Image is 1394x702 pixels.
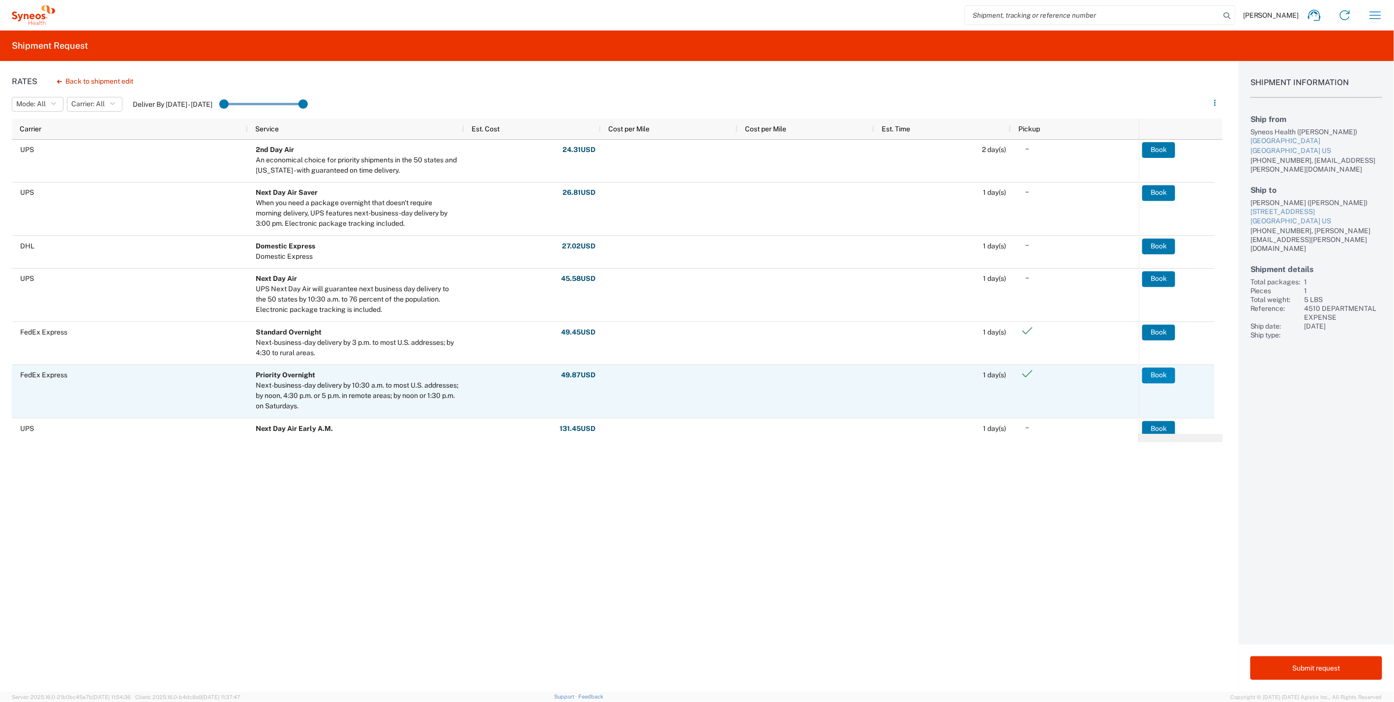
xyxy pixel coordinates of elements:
[256,371,316,379] b: Priority Overnight
[20,125,41,133] span: Carrier
[1250,322,1301,331] div: Ship date:
[1250,207,1382,217] div: [STREET_ADDRESS]
[983,328,1007,336] span: 1 day(s)
[1250,156,1382,174] div: [PHONE_NUMBER], [EMAIL_ADDRESS][PERSON_NAME][DOMAIN_NAME]
[1142,421,1175,436] button: Book
[12,97,63,112] button: Mode: All
[1250,265,1382,274] h2: Shipment details
[1142,324,1175,340] button: Book
[20,371,67,379] span: FedEx Express
[1243,11,1299,20] span: [PERSON_NAME]
[1250,656,1382,680] button: Submit request
[1250,277,1301,286] div: Total packages:
[983,275,1007,282] span: 1 day(s)
[982,146,1007,153] span: 2 day(s)
[1231,693,1382,702] span: Copyright © [DATE]-[DATE] Agistix Inc., All Rights Reserved
[1250,331,1301,339] div: Ship type:
[983,425,1007,432] span: 1 day(s)
[1250,146,1382,156] div: [GEOGRAPHIC_DATA] US
[561,271,596,287] button: 45.58USD
[1250,115,1382,124] h2: Ship from
[20,188,34,196] span: UPS
[1305,304,1382,322] div: 4510 DEPARTMENTAL EXPENSE
[20,242,34,250] span: DHL
[20,328,67,336] span: FedEx Express
[256,380,460,411] div: Next-business-day delivery by 10:30 a.m. to most U.S. addresses; by noon, 4:30 p.m. or 5 p.m. in ...
[256,146,295,153] b: 2nd Day Air
[135,694,240,700] span: Client: 2025.16.0-b4dc8a9
[256,337,460,358] div: Next-business-day delivery by 3 p.m. to most U.S. addresses; by 4:30 to rural areas.
[12,694,131,700] span: Server: 2025.16.0-21b0bc45e7b
[1250,127,1382,136] div: Syneos Health ([PERSON_NAME])
[1250,216,1382,226] div: [GEOGRAPHIC_DATA] US
[1250,286,1301,295] div: Pieces
[1142,367,1175,383] button: Book
[1250,198,1382,207] div: [PERSON_NAME] ([PERSON_NAME])
[554,694,579,700] a: Support
[202,694,240,700] span: [DATE] 11:37:47
[1305,286,1382,295] div: 1
[1305,322,1382,331] div: [DATE]
[561,324,596,340] button: 49.45USD
[578,694,603,700] a: Feedback
[563,185,596,201] button: 26.81USD
[562,238,596,254] button: 27.02USD
[12,40,88,52] h2: Shipment Request
[256,125,279,133] span: Service
[133,100,212,109] label: Deliver By [DATE] - [DATE]
[561,367,596,383] button: 49.87USD
[560,424,596,433] strong: 131.45 USD
[563,145,596,154] strong: 24.31 USD
[609,125,650,133] span: Cost per Mile
[20,425,34,432] span: UPS
[256,328,322,336] b: Standard Overnight
[256,425,333,432] b: Next Day Air Early A.M.
[1250,185,1382,195] h2: Ship to
[20,275,34,282] span: UPS
[562,274,596,283] strong: 45.58 USD
[71,99,105,109] span: Carrier: All
[562,328,596,337] strong: 49.45 USD
[1142,238,1175,254] button: Book
[983,371,1007,379] span: 1 day(s)
[92,694,131,700] span: [DATE] 11:54:36
[256,242,316,250] b: Domestic Express
[256,275,297,282] b: Next Day Air
[1142,271,1175,287] button: Book
[1250,304,1301,322] div: Reference:
[49,73,141,90] button: Back to shipment edit
[256,198,460,229] div: When you need a package overnight that doesn't require morning delivery, UPS features next-busine...
[1250,226,1382,253] div: [PHONE_NUMBER], [PERSON_NAME][EMAIL_ADDRESS][PERSON_NAME][DOMAIN_NAME]
[1019,125,1040,133] span: Pickup
[256,155,460,176] div: An economical choice for priority shipments in the 50 states and Puerto Rico - with guaranteed on...
[256,251,316,262] div: Domestic Express
[1142,142,1175,158] button: Book
[1250,78,1382,98] h1: Shipment Information
[67,97,122,112] button: Carrier: All
[12,77,37,86] h1: Rates
[563,242,596,251] strong: 27.02 USD
[1250,136,1382,146] div: [GEOGRAPHIC_DATA]
[882,125,911,133] span: Est. Time
[560,421,596,436] button: 131.45USD
[983,242,1007,250] span: 1 day(s)
[1305,295,1382,304] div: 5 LBS
[983,188,1007,196] span: 1 day(s)
[745,125,787,133] span: Cost per Mile
[563,142,596,158] button: 24.31USD
[1305,277,1382,286] div: 1
[256,284,460,315] div: UPS Next Day Air will guarantee next business day delivery to the 50 states by 10:30 a.m. to 76 p...
[563,188,596,197] strong: 26.81 USD
[965,6,1220,25] input: Shipment, tracking or reference number
[1142,185,1175,201] button: Book
[472,125,500,133] span: Est. Cost
[256,188,318,196] b: Next Day Air Saver
[20,146,34,153] span: UPS
[1250,136,1382,155] a: [GEOGRAPHIC_DATA][GEOGRAPHIC_DATA] US
[1250,295,1301,304] div: Total weight:
[562,370,596,380] strong: 49.87 USD
[1250,207,1382,226] a: [STREET_ADDRESS][GEOGRAPHIC_DATA] US
[16,99,46,109] span: Mode: All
